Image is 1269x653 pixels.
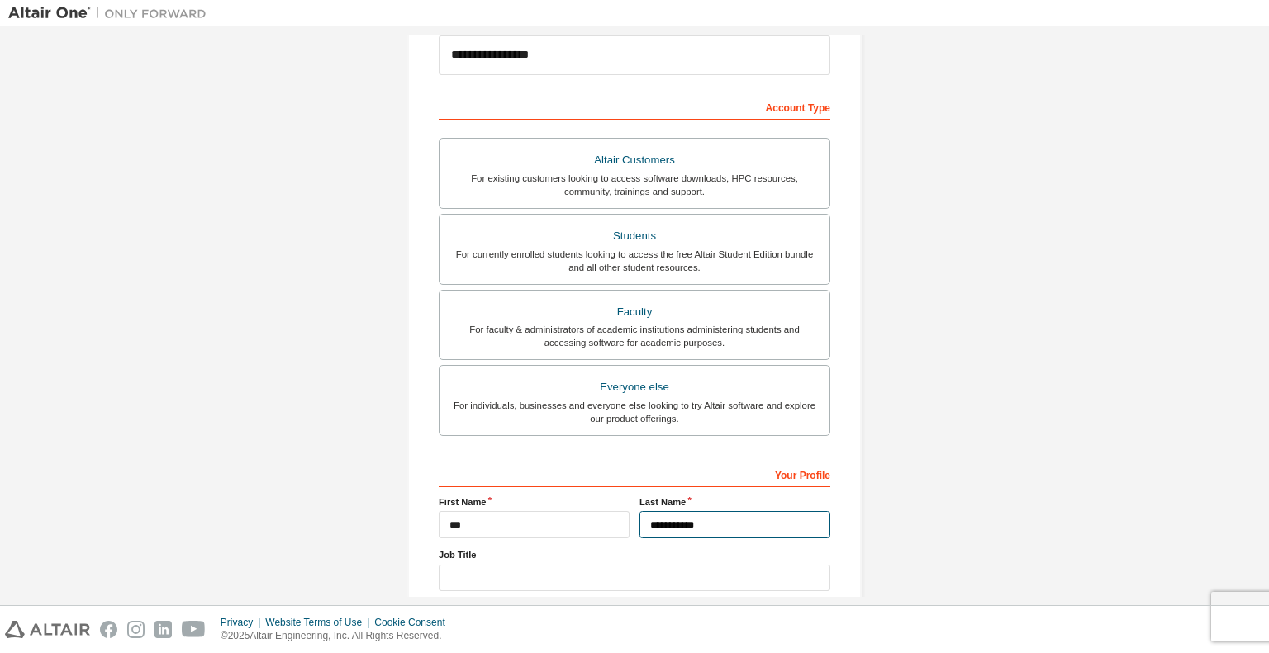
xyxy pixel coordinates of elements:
[449,323,820,349] div: For faculty & administrators of academic institutions administering students and accessing softwa...
[439,461,830,487] div: Your Profile
[449,376,820,399] div: Everyone else
[127,621,145,638] img: instagram.svg
[154,621,172,638] img: linkedin.svg
[639,495,830,509] label: Last Name
[449,149,820,172] div: Altair Customers
[439,495,630,509] label: First Name
[8,5,215,21] img: Altair One
[221,616,265,629] div: Privacy
[449,172,820,198] div: For existing customers looking to access software downloads, HPC resources, community, trainings ...
[449,248,820,274] div: For currently enrolled students looking to access the free Altair Student Edition bundle and all ...
[265,616,374,629] div: Website Terms of Use
[449,399,820,425] div: For individuals, businesses and everyone else looking to try Altair software and explore our prod...
[374,616,454,629] div: Cookie Consent
[221,629,455,643] p: © 2025 Altair Engineering, Inc. All Rights Reserved.
[100,621,117,638] img: facebook.svg
[439,93,830,120] div: Account Type
[439,548,830,561] label: Job Title
[182,621,206,638] img: youtube.svg
[5,621,90,638] img: altair_logo.svg
[449,225,820,248] div: Students
[449,300,820,324] div: Faculty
